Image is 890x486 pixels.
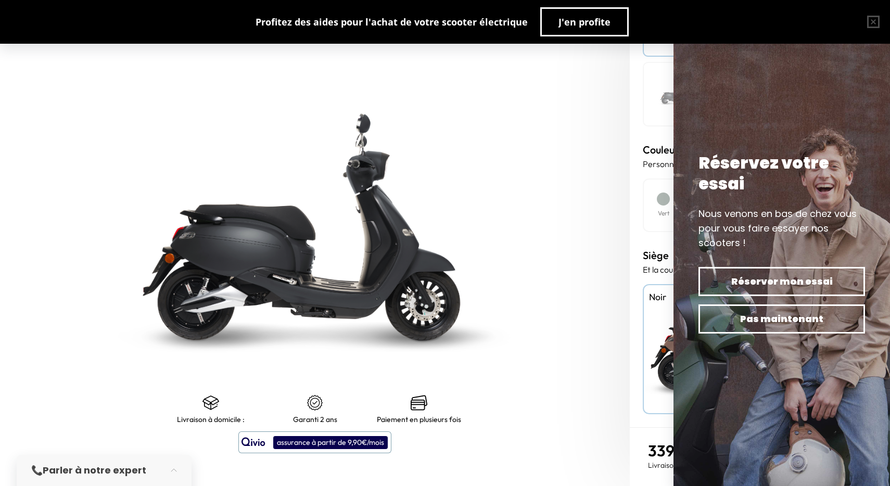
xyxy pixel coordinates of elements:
img: credit-cards.png [411,394,427,411]
p: 3390,00 € [648,441,733,460]
p: Livraison estimée : [648,460,733,470]
p: Livraison à domicile : [177,415,245,424]
p: Garanti 2 ans [293,415,337,424]
div: assurance à partir de 9,90€/mois [273,436,388,449]
img: Scooter [649,68,701,120]
h4: Vert [658,209,669,218]
img: logo qivio [241,436,265,449]
p: Personnalisez la couleur de votre scooter : [643,158,877,170]
h3: Siège [643,248,877,263]
p: Paiement en plusieurs fois [377,415,461,424]
h3: Couleur [643,142,877,158]
img: certificat-de-garantie.png [307,394,323,411]
img: shipping.png [202,394,219,411]
button: assurance à partir de 9,90€/mois [238,431,391,453]
h4: Noir [649,290,741,304]
p: Et la couleur de la selle : [643,263,877,276]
